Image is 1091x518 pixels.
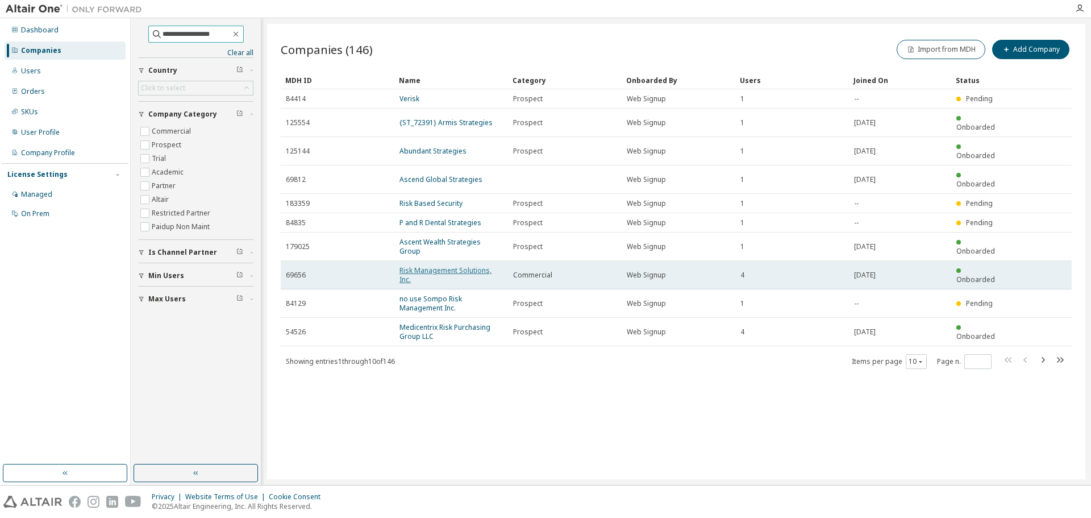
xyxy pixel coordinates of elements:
span: -- [854,299,859,308]
span: Onboarded [956,179,995,189]
span: Clear filter [236,295,243,304]
label: Partner [152,179,178,193]
a: Medicentrix Risk Purchasing Group LLC [399,322,490,341]
button: Add Company [992,40,1069,59]
img: linkedin.svg [106,496,118,508]
a: Abundant Strategies [399,146,467,156]
span: -- [854,218,859,227]
span: Company Category [148,110,217,119]
span: 125144 [286,147,310,156]
a: {ST_72391} Armis Strategies [399,118,493,127]
span: Clear filter [236,248,243,257]
label: Restricted Partner [152,206,213,220]
div: Orders [21,87,45,96]
a: Risk Based Security [399,198,463,208]
span: Onboarded [956,275,995,284]
img: altair_logo.svg [3,496,62,508]
span: Web Signup [627,299,666,308]
span: Onboarded [956,246,995,256]
div: Dashboard [21,26,59,35]
span: [DATE] [854,118,876,127]
label: Academic [152,165,186,179]
span: Web Signup [627,94,666,103]
span: 84129 [286,299,306,308]
div: Website Terms of Use [185,492,269,502]
span: Prospect [513,147,543,156]
span: [DATE] [854,328,876,337]
span: Web Signup [627,118,666,127]
button: Is Channel Partner [138,240,253,265]
div: Managed [21,190,52,199]
span: Max Users [148,295,186,304]
span: Page n. [937,354,992,369]
a: P and R Dental Strategies [399,218,481,227]
div: Companies [21,46,61,55]
img: Altair One [6,3,148,15]
a: Risk Management Solutions, Inc. [399,266,492,284]
div: Category [513,71,617,89]
div: Company Profile [21,148,75,158]
p: © 2025 Altair Engineering, Inc. All Rights Reserved. [152,502,327,511]
span: [DATE] [854,147,876,156]
span: 1 [740,118,744,127]
span: Prospect [513,242,543,251]
span: 1 [740,218,744,227]
a: Ascend Global Strategies [399,175,482,184]
span: Prospect [513,328,543,337]
button: Country [138,58,253,83]
span: 1 [740,175,744,184]
span: 4 [740,271,744,280]
span: [DATE] [854,242,876,251]
button: Import from MDH [897,40,985,59]
span: Clear filter [236,110,243,119]
div: Status [956,71,1003,89]
div: Onboarded By [626,71,731,89]
div: Click to select [141,84,185,93]
span: Clear filter [236,271,243,280]
span: Companies (146) [281,42,373,57]
div: Privacy [152,492,185,502]
label: Altair [152,193,171,206]
span: Onboarded [956,122,995,132]
div: SKUs [21,107,38,117]
div: MDH ID [285,71,390,89]
div: On Prem [21,209,49,218]
span: -- [854,94,859,103]
div: Name [399,71,503,89]
span: Web Signup [627,199,666,208]
button: 10 [909,357,924,366]
span: Pending [966,218,993,227]
a: Clear all [138,48,253,57]
span: Commercial [513,271,552,280]
span: [DATE] [854,271,876,280]
button: Min Users [138,263,253,288]
span: 69656 [286,271,306,280]
span: Web Signup [627,175,666,184]
span: 4 [740,328,744,337]
label: Trial [152,152,168,165]
span: Web Signup [627,242,666,251]
span: Pending [966,198,993,208]
label: Paidup Non Maint [152,220,212,234]
span: 69812 [286,175,306,184]
span: 1 [740,199,744,208]
span: Web Signup [627,147,666,156]
span: 54526 [286,328,306,337]
button: Company Category [138,102,253,127]
a: Ascent Wealth Strategies Group [399,237,481,256]
div: Cookie Consent [269,492,327,502]
span: Prospect [513,218,543,227]
span: Onboarded [956,151,995,160]
span: 1 [740,242,744,251]
span: Web Signup [627,271,666,280]
span: [DATE] [854,175,876,184]
span: 1 [740,147,744,156]
span: Country [148,66,177,75]
div: Users [740,71,844,89]
img: facebook.svg [69,496,81,508]
img: instagram.svg [88,496,99,508]
div: Joined On [853,71,947,89]
a: Verisk [399,94,419,103]
span: 84835 [286,218,306,227]
span: Pending [966,94,993,103]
